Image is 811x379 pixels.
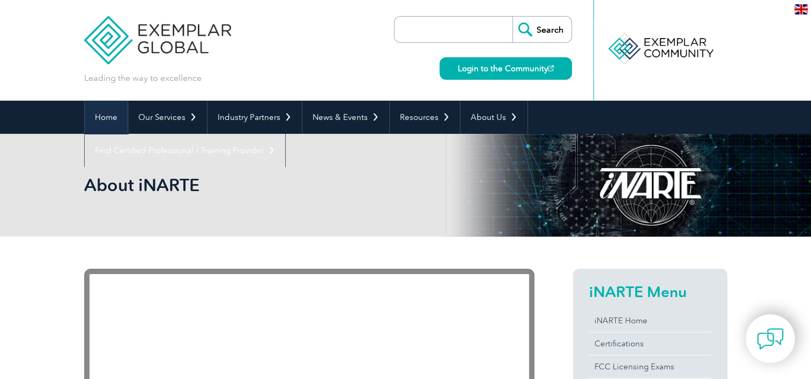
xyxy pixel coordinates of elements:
[85,134,285,167] a: Find Certified Professional / Training Provider
[589,355,711,378] a: FCC Licensing Exams
[794,4,808,14] img: en
[512,17,571,42] input: Search
[440,57,572,80] a: Login to the Community
[302,101,389,134] a: News & Events
[128,101,207,134] a: Our Services
[207,101,302,134] a: Industry Partners
[84,72,202,84] p: Leading the way to excellence
[390,101,460,134] a: Resources
[589,283,711,300] h2: iNARTE Menu
[548,65,554,71] img: open_square.png
[85,101,128,134] a: Home
[589,309,711,332] a: iNARTE Home
[757,325,784,352] img: contact-chat.png
[589,332,711,355] a: Certifications
[84,177,534,194] h2: About iNARTE
[460,101,527,134] a: About Us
